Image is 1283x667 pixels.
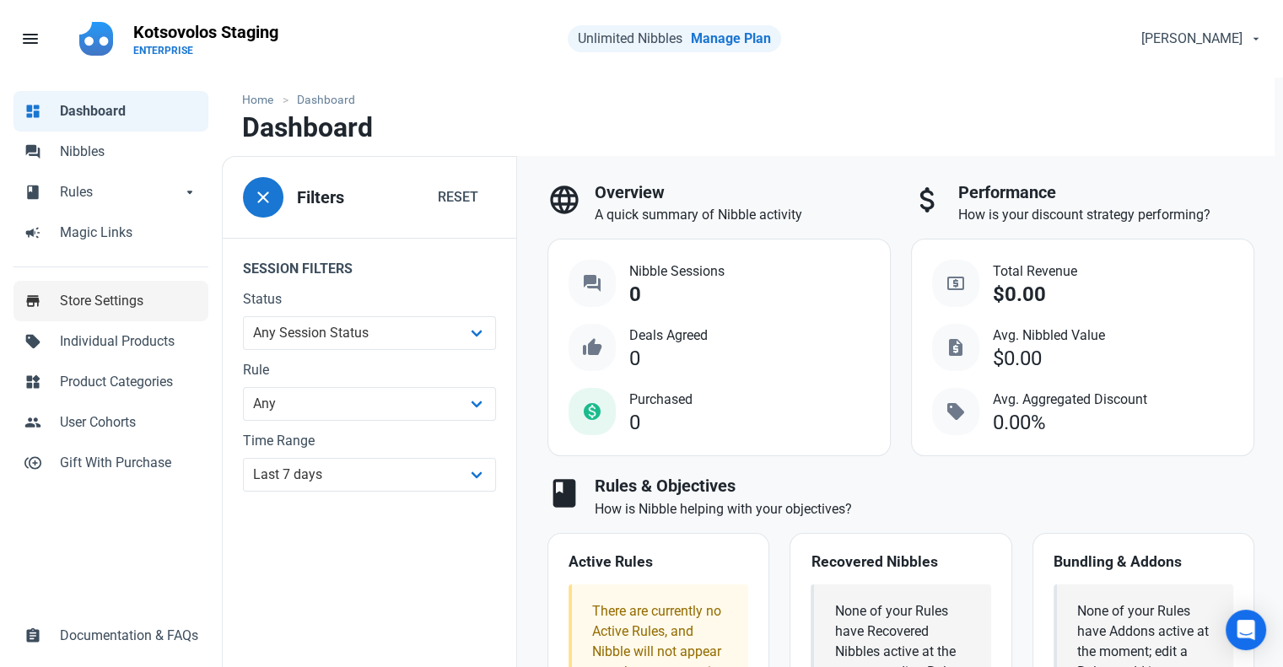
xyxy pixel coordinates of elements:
[629,347,640,370] div: 0
[946,401,966,422] span: sell
[438,187,478,207] span: Reset
[133,20,278,44] p: Kotsovolos Staging
[547,183,581,217] span: language
[297,188,344,207] h3: Filters
[24,291,41,308] span: store
[24,142,41,159] span: forum
[993,325,1105,346] span: Avg. Nibbled Value
[629,390,693,410] span: Purchased
[595,205,891,225] p: A quick summary of Nibble activity
[911,183,945,217] span: attach_money
[60,142,198,162] span: Nibbles
[20,29,40,49] span: menu
[60,182,181,202] span: Rules
[13,616,208,656] a: assignmentDocumentation & FAQs
[24,626,41,643] span: assignment
[60,412,198,433] span: User Cohorts
[13,281,208,321] a: storeStore Settings
[582,337,602,358] span: thumb_up
[1054,554,1233,571] h4: Bundling & Addons
[582,273,602,293] span: question_answer
[243,431,496,451] label: Time Range
[24,223,41,239] span: campaign
[993,347,1042,370] div: $0.00
[629,283,641,306] div: 0
[420,180,496,214] button: Reset
[629,325,708,346] span: Deals Agreed
[24,331,41,348] span: sell
[60,223,198,243] span: Magic Links
[60,453,198,473] span: Gift With Purchase
[24,182,41,199] span: book
[13,172,208,212] a: bookRulesarrow_drop_down
[60,372,198,392] span: Product Categories
[595,183,891,202] h3: Overview
[547,476,581,510] span: book
[123,13,288,64] a: Kotsovolos StagingENTERPRISE
[993,261,1077,282] span: Total Revenue
[578,30,682,46] span: Unlimited Nibbles
[811,554,990,571] h4: Recovered Nibbles
[946,337,966,358] span: request_quote
[569,554,748,571] h4: Active Rules
[993,411,1046,434] div: 0.00%
[13,132,208,172] a: forumNibbles
[13,91,208,132] a: dashboardDashboard
[243,289,496,309] label: Status
[1141,29,1243,49] span: [PERSON_NAME]
[595,476,1254,496] h3: Rules & Objectives
[24,453,41,470] span: control_point_duplicate
[242,112,373,143] h1: Dashboard
[243,177,283,218] button: close
[60,101,198,121] span: Dashboard
[60,626,198,646] span: Documentation & FAQs
[595,499,1254,519] p: How is Nibble helping with your objectives?
[222,78,1275,112] nav: breadcrumbs
[60,291,198,311] span: Store Settings
[242,91,282,109] a: Home
[958,183,1254,202] h3: Performance
[24,372,41,389] span: widgets
[13,321,208,362] a: sellIndividual Products
[629,411,640,434] div: 0
[958,205,1254,225] p: How is your discount strategy performing?
[13,443,208,483] a: control_point_duplicateGift With Purchase
[133,44,278,57] p: ENTERPRISE
[1127,22,1273,56] button: [PERSON_NAME]
[582,401,602,422] span: monetization_on
[243,360,496,380] label: Rule
[993,283,1046,306] div: $0.00
[253,187,273,207] span: close
[24,101,41,118] span: dashboard
[13,362,208,402] a: widgetsProduct Categories
[60,331,198,352] span: Individual Products
[993,390,1147,410] span: Avg. Aggregated Discount
[13,402,208,443] a: peopleUser Cohorts
[691,30,771,46] a: Manage Plan
[181,182,198,199] span: arrow_drop_down
[629,261,725,282] span: Nibble Sessions
[13,212,208,253] a: campaignMagic Links
[1226,610,1266,650] div: Open Intercom Messenger
[946,273,966,293] span: local_atm
[24,412,41,429] span: people
[223,238,516,289] legend: Session Filters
